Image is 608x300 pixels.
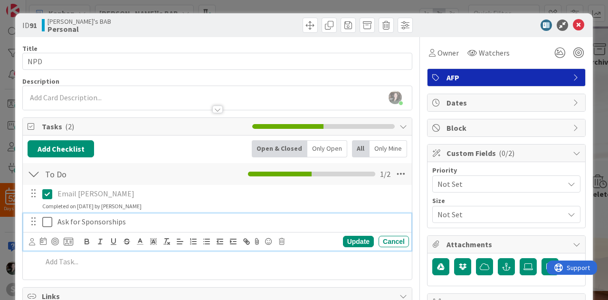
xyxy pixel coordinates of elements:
[307,140,347,157] div: Only Open
[437,177,559,191] span: Not Set
[380,168,390,180] span: 1 / 2
[42,165,200,183] input: Add Checklist...
[42,121,247,132] span: Tasks
[479,47,510,58] span: Watchers
[432,167,580,174] div: Priority
[370,140,407,157] div: Only Mine
[22,77,59,86] span: Description
[432,197,580,204] div: Size
[29,20,37,30] b: 91
[446,122,568,134] span: Block
[446,239,568,250] span: Attachments
[499,148,514,158] span: ( 0/2 )
[252,140,307,157] div: Open & Closed
[446,147,568,159] span: Custom Fields
[22,44,38,53] label: Title
[20,1,43,13] span: Support
[42,202,142,211] div: Completed on [DATE] by [PERSON_NAME]
[446,72,568,83] span: AFP
[437,208,559,221] span: Not Set
[47,18,111,25] span: [PERSON_NAME]'s BAB
[22,19,37,31] span: ID
[47,25,111,33] b: Personal
[437,47,459,58] span: Owner
[28,140,94,157] button: Add Checklist
[65,122,74,131] span: ( 2 )
[343,236,374,247] div: Update
[57,216,405,227] p: Ask for Sponsorships
[389,91,402,104] img: BGH1ssjguSm4LHZnYplLir4jDoFyc3Zk.jpg
[379,236,409,247] div: Cancel
[352,140,370,157] div: All
[57,188,405,199] p: Email [PERSON_NAME]
[446,97,568,108] span: Dates
[22,53,412,70] input: type card name here...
